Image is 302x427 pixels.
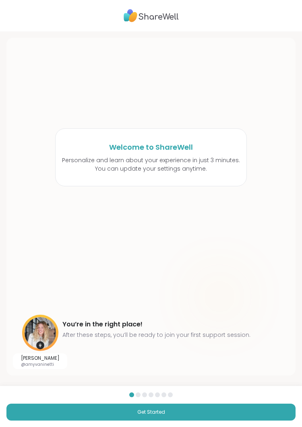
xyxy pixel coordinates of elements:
img: mic icon [36,341,44,349]
span: Get Started [137,408,165,416]
button: Get Started [6,404,296,421]
p: [PERSON_NAME] [21,355,60,361]
img: User image [22,315,58,351]
h4: You’re in the right place! [62,320,250,329]
p: Personalize and learn about your experience in just 3 minutes. You can update your settings anytime. [62,156,240,173]
img: ShareWell Logo [124,6,179,25]
h1: Welcome to ShareWell [109,142,193,153]
p: After these steps, you’ll be ready to join your first support session. [62,332,250,338]
p: @amyvaninetti [21,361,60,367]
